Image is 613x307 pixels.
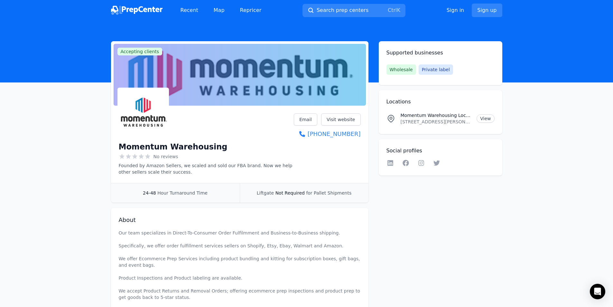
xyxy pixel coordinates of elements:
[388,7,397,13] kbd: Ctrl
[386,98,495,106] h2: Locations
[119,230,361,301] p: Our team specializes in Direct-To-Consumer Order Fulfilmment and Business-to-Business shipping. S...
[321,113,361,126] a: Visit website
[401,119,472,125] p: [STREET_ADDRESS][PERSON_NAME][US_STATE]
[119,89,168,138] img: Momentum Warehousing
[157,190,208,196] span: Hour Turnaround Time
[111,6,163,15] img: PrepCenter
[119,162,294,175] p: Founded by Amazon Sellers, we scaled and sold our FBA brand. Now we help other sellers scale thei...
[119,142,228,152] h1: Momentum Warehousing
[306,190,351,196] span: for Pallet Shipments
[386,49,495,57] h2: Supported businesses
[397,7,400,13] kbd: K
[117,48,163,55] span: Accepting clients
[235,4,267,17] a: Repricer
[472,4,502,17] a: Sign up
[275,190,305,196] span: Not Required
[175,4,203,17] a: Recent
[386,147,495,155] h2: Social profiles
[317,6,368,14] span: Search prep centers
[590,284,605,299] div: Open Intercom Messenger
[302,4,405,17] button: Search prep centersCtrlK
[143,190,156,196] span: 24-48
[257,190,274,196] span: Liftgate
[447,6,464,14] a: Sign in
[294,130,360,139] a: [PHONE_NUMBER]
[419,64,453,75] span: Private label
[294,113,317,126] a: Email
[209,4,230,17] a: Map
[119,216,361,225] h2: About
[153,153,178,160] span: No reviews
[386,64,416,75] span: Wholesale
[477,114,494,123] a: View
[401,112,472,119] p: Momentum Warehousing Location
